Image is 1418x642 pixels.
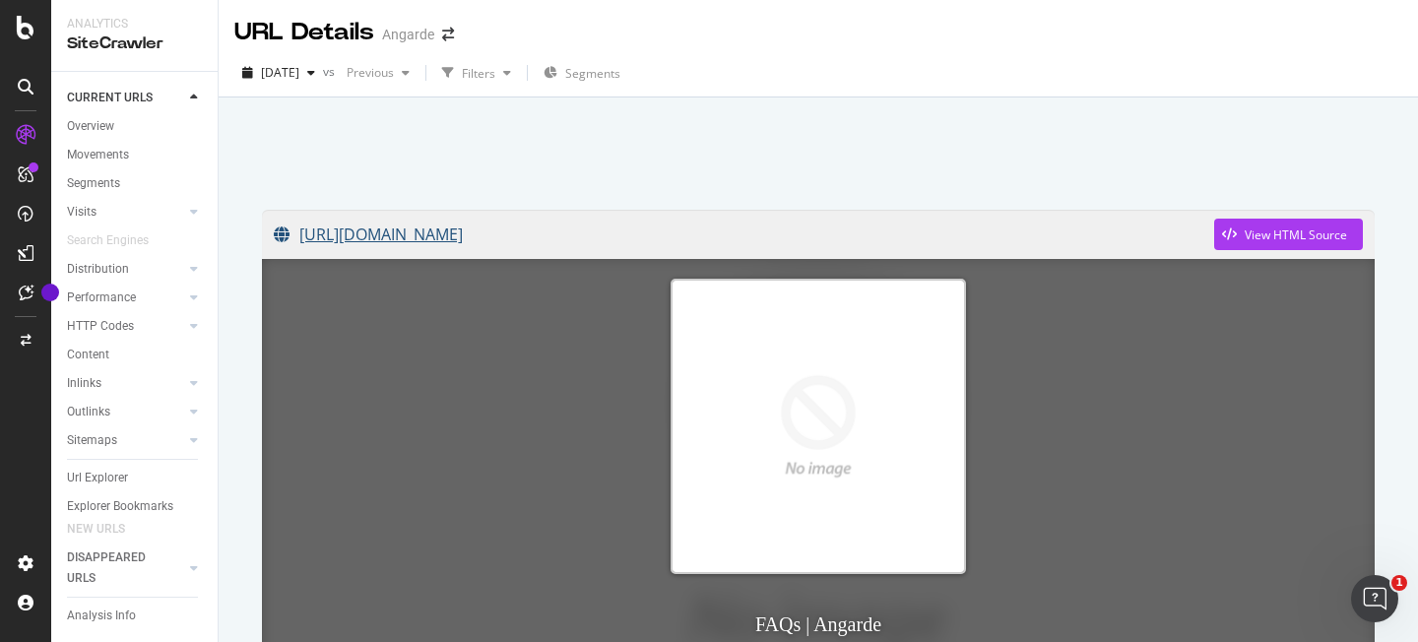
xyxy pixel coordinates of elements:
div: Distribution [67,259,129,280]
a: Search Engines [67,230,168,251]
button: Segments [536,57,628,89]
button: View HTML Source [1214,219,1363,250]
div: Overview [67,116,114,137]
a: Outlinks [67,402,184,422]
a: CURRENT URLS [67,88,184,108]
a: Sitemaps [67,430,184,451]
div: Visits [67,202,97,223]
a: Analysis Info [67,606,204,626]
a: [URL][DOMAIN_NAME] [274,210,1214,259]
button: Filters [434,57,519,89]
div: Filters [462,65,495,82]
div: Content [67,345,109,365]
div: NEW URLS [67,519,125,540]
div: arrow-right-arrow-left [442,28,454,41]
button: Previous [339,57,418,89]
div: CURRENT URLS [67,88,153,108]
a: NEW URLS [67,519,145,540]
div: Movements [67,145,129,165]
img: FAQs | Angarde [671,279,966,574]
a: Url Explorer [67,468,204,488]
span: 1 [1391,575,1407,591]
div: Analysis Info [67,606,136,626]
div: Performance [67,288,136,308]
div: Outlinks [67,402,110,422]
button: [DATE] [234,57,323,89]
a: Content [67,345,204,365]
div: URL Details [234,16,374,49]
iframe: Intercom live chat [1351,575,1398,622]
div: SiteCrawler [67,32,202,55]
div: Search Engines [67,230,149,251]
a: Explorer Bookmarks [67,496,204,517]
a: Inlinks [67,373,184,394]
div: Explorer Bookmarks [67,496,173,517]
a: Visits [67,202,184,223]
span: Segments [565,65,620,82]
a: Movements [67,145,204,165]
a: DISAPPEARED URLS [67,547,184,589]
div: DISAPPEARED URLS [67,547,166,589]
div: Segments [67,173,120,194]
div: View HTML Source [1245,226,1347,243]
div: Angarde [382,25,434,44]
a: Performance [67,288,184,308]
a: Overview [67,116,204,137]
span: vs [323,63,339,80]
div: Tooltip anchor [41,284,59,301]
span: 2025 Sep. 16th [261,64,299,81]
div: Inlinks [67,373,101,394]
a: HTTP Codes [67,316,184,337]
div: Sitemaps [67,430,117,451]
a: Distribution [67,259,184,280]
div: Analytics [67,16,202,32]
a: Segments [67,173,204,194]
span: Previous [339,64,394,81]
div: Url Explorer [67,468,128,488]
div: HTTP Codes [67,316,134,337]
